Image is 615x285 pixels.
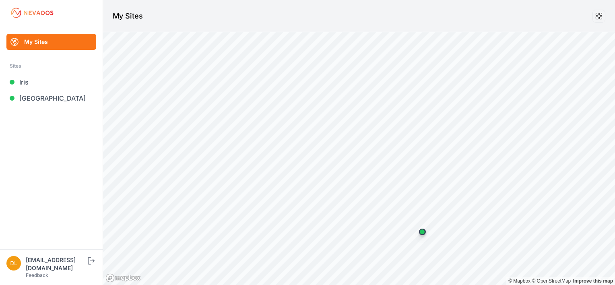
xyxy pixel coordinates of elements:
[6,256,21,271] img: dlay@prim.com
[10,6,55,19] img: Nevados
[26,256,86,272] div: [EMAIL_ADDRESS][DOMAIN_NAME]
[532,278,571,284] a: OpenStreetMap
[113,10,143,22] h1: My Sites
[508,278,530,284] a: Mapbox
[573,278,613,284] a: Map feedback
[6,74,96,90] a: Iris
[105,273,141,283] a: Mapbox logo
[26,272,48,278] a: Feedback
[6,34,96,50] a: My Sites
[10,61,93,71] div: Sites
[103,32,615,285] canvas: Map
[6,90,96,106] a: [GEOGRAPHIC_DATA]
[414,224,430,240] div: Map marker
